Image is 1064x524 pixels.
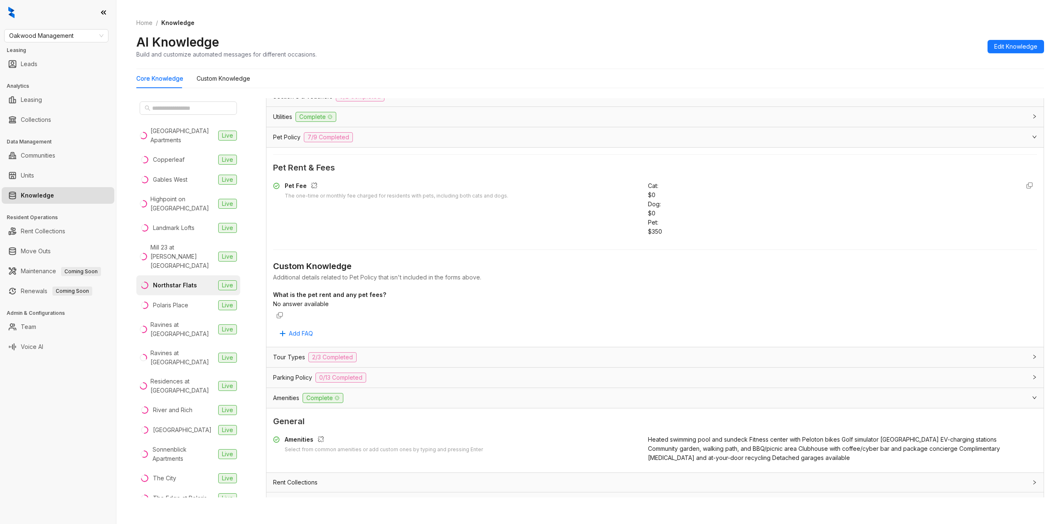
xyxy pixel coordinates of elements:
[266,388,1044,408] div: AmenitiesComplete
[218,280,237,290] span: Live
[273,327,320,340] button: Add FAQ
[21,187,54,204] a: Knowledge
[136,74,183,83] div: Core Knowledge
[289,329,313,338] span: Add FAQ
[303,393,343,403] span: Complete
[8,7,15,18] img: logo
[273,497,294,507] span: Policies
[7,138,116,146] h3: Data Management
[136,50,317,59] div: Build and customize automated messages for different occasions.
[21,167,34,184] a: Units
[150,377,215,395] div: Residences at [GEOGRAPHIC_DATA]
[304,132,353,142] span: 7/9 Completed
[135,18,154,27] a: Home
[197,74,250,83] div: Custom Knowledge
[218,199,237,209] span: Live
[2,339,114,355] li: Voice AI
[2,243,114,260] li: Move Outs
[52,287,92,296] span: Coming Soon
[21,319,36,335] a: Team
[2,223,114,240] li: Rent Collections
[273,299,386,309] div: No answer available
[308,352,357,362] span: 2/3 Completed
[273,133,300,142] span: Pet Policy
[2,91,114,108] li: Leasing
[273,415,1037,428] span: General
[273,161,1037,174] span: Pet Rent & Fees
[2,111,114,128] li: Collections
[161,19,195,26] span: Knowledge
[218,425,237,435] span: Live
[153,281,197,290] div: Northstar Flats
[266,107,1044,127] div: UtilitiesComplete
[273,478,318,487] span: Rent Collections
[61,267,101,276] span: Coming Soon
[153,474,176,483] div: The City
[994,42,1037,51] span: Edit Knowledge
[273,112,292,121] span: Utilities
[218,493,237,503] span: Live
[218,155,237,165] span: Live
[266,127,1044,147] div: Pet Policy7/9 Completed
[266,347,1044,367] div: Tour Types2/3 Completed
[150,243,215,270] div: Mill 23 at [PERSON_NAME][GEOGRAPHIC_DATA]
[315,373,366,383] span: 0/13 Completed
[648,181,1013,190] div: Cat :
[1032,395,1037,400] span: expanded
[218,353,237,363] span: Live
[9,30,103,42] span: Oakwood Management
[266,473,1044,492] div: Rent Collections
[648,190,1013,200] div: $0
[1032,114,1037,119] span: collapsed
[21,223,65,240] a: Rent Collections
[153,301,188,310] div: Polaris Place
[153,223,195,232] div: Landmark Lofts
[266,368,1044,388] div: Parking Policy0/13 Completed
[153,175,187,184] div: Gables West
[1032,354,1037,359] span: collapsed
[156,18,158,27] li: /
[2,283,114,299] li: Renewals
[273,353,305,362] span: Tour Types
[218,381,237,391] span: Live
[2,187,114,204] li: Knowledge
[218,473,237,483] span: Live
[648,209,1013,218] div: $0
[988,40,1044,53] button: Edit Knowledge
[153,445,215,463] div: Sonnenblick Apartments
[7,309,116,317] h3: Admin & Configurations
[648,218,1013,227] div: Pet :
[648,200,1013,209] div: Dog :
[21,243,51,260] a: Move Outs
[150,195,215,213] div: Highpoint on [GEOGRAPHIC_DATA]
[218,252,237,262] span: Live
[273,373,312,382] span: Parking Policy
[7,82,116,90] h3: Analytics
[273,273,1037,282] div: Additional details related to Pet Policy that isn't included in the forms above.
[21,111,51,128] a: Collections
[153,425,212,435] div: [GEOGRAPHIC_DATA]
[2,147,114,164] li: Communities
[266,492,1044,512] div: Policies
[218,324,237,334] span: Live
[648,436,1000,461] span: Heated swimming pool and sundeck Fitness center with Peloton bikes Golf simulator [GEOGRAPHIC_DAT...
[273,393,299,403] span: Amenities
[1032,375,1037,380] span: collapsed
[285,435,483,446] div: Amenities
[285,446,483,454] div: Select from common amenities or add custom ones by typing and pressing Enter
[2,56,114,72] li: Leads
[21,147,55,164] a: Communities
[7,214,116,221] h3: Resident Operations
[2,319,114,335] li: Team
[21,56,37,72] a: Leads
[153,494,207,503] div: The Edge at Polaris
[273,291,386,298] strong: What is the pet rent and any pet fees?
[218,405,237,415] span: Live
[150,126,215,145] div: [GEOGRAPHIC_DATA] Apartments
[218,131,237,141] span: Live
[145,105,150,111] span: search
[153,405,192,415] div: River and Rich
[273,260,1037,273] div: Custom Knowledge
[150,349,215,367] div: Ravines at [GEOGRAPHIC_DATA]
[296,112,336,122] span: Complete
